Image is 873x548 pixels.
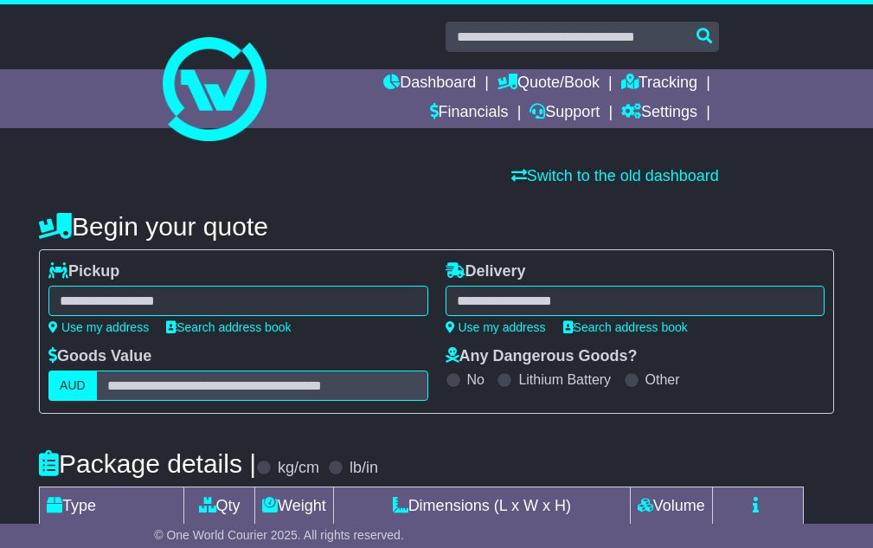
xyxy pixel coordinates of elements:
[40,487,184,525] td: Type
[383,69,476,99] a: Dashboard
[255,487,334,525] td: Weight
[166,320,291,334] a: Search address book
[630,487,712,525] td: Volume
[467,371,485,388] label: No
[333,487,630,525] td: Dimensions (L x W x H)
[446,262,526,281] label: Delivery
[511,167,719,184] a: Switch to the old dashboard
[350,459,378,478] label: lb/in
[430,99,509,128] a: Financials
[48,320,149,334] a: Use my address
[621,99,697,128] a: Settings
[530,99,600,128] a: Support
[278,459,319,478] label: kg/cm
[446,320,546,334] a: Use my address
[48,347,151,366] label: Goods Value
[39,212,834,241] h4: Begin your quote
[154,528,404,542] span: © One World Courier 2025. All rights reserved.
[39,449,256,478] h4: Package details |
[48,371,97,401] label: AUD
[563,320,688,334] a: Search address book
[497,69,600,99] a: Quote/Book
[48,262,119,281] label: Pickup
[621,69,697,99] a: Tracking
[645,371,680,388] label: Other
[184,487,255,525] td: Qty
[518,371,611,388] label: Lithium Battery
[446,347,638,366] label: Any Dangerous Goods?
